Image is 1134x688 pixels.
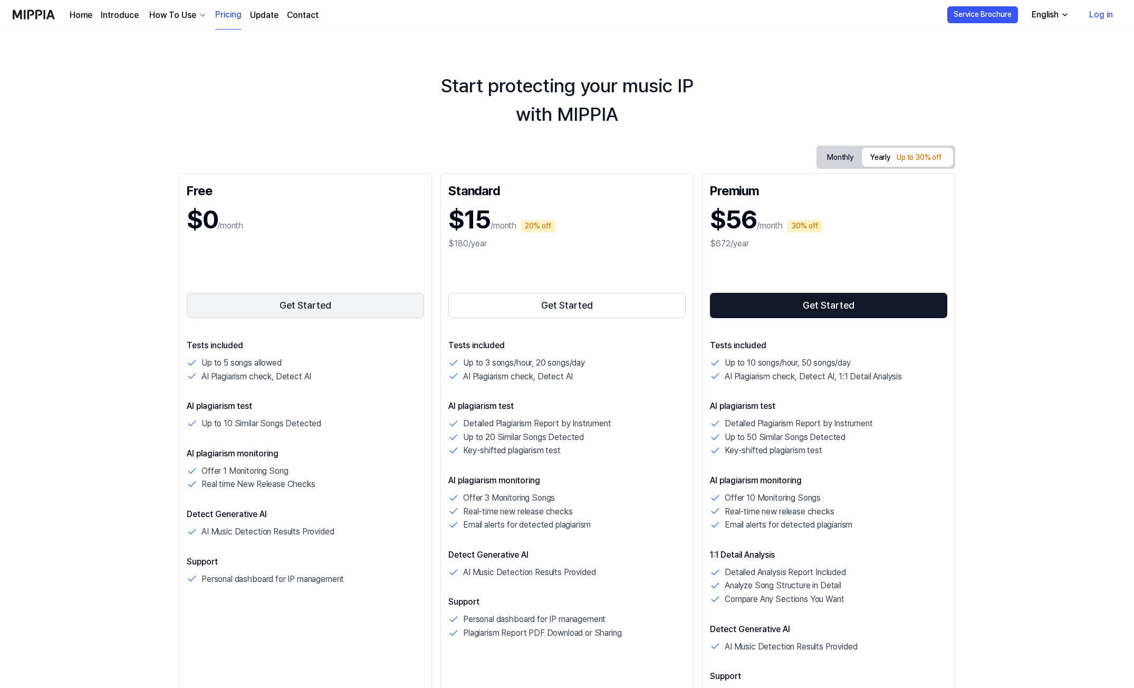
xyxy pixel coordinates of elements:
[448,339,686,352] p: Tests included
[710,670,947,683] p: Support
[725,444,822,457] p: Key-shifted plagiarism test
[819,149,862,166] button: Monthly
[710,623,947,636] p: Detect Generative AI
[710,474,947,487] p: AI plagiarism monitoring
[787,220,822,233] div: 30% off
[893,151,945,164] div: Up to 30% off
[463,626,621,640] p: Plagiarism Report PDF Download or Sharing
[448,474,686,487] p: AI plagiarism monitoring
[463,613,606,626] p: Personal dashboard for IP management
[725,431,845,444] p: Up to 50 Similar Songs Detected
[201,477,315,491] p: Real time New Release Checks
[463,370,573,384] p: AI Plagiarism check, Detect AI
[187,181,424,198] div: Free
[463,356,585,370] p: Up to 3 songs/hour, 20 songs/day
[187,400,424,413] p: AI plagiarism test
[862,148,953,167] button: Yearly
[757,219,783,232] p: /month
[725,640,857,654] p: AI Music Detection Results Provided
[187,508,424,521] p: Detect Generative AI
[463,417,611,431] p: Detailed Plagiarism Report by Instrument
[710,202,757,237] h1: $56
[710,237,947,250] div: $672/year
[187,447,424,460] p: AI plagiarism monitoring
[201,464,288,478] p: Offer 1 Monitoring Song
[725,417,873,431] p: Detailed Plagiarism Report by Instrument
[147,9,198,22] div: How To Use
[463,505,573,519] p: Real-time new release checks
[448,237,686,250] div: $180/year
[710,339,947,352] p: Tests included
[725,579,841,593] p: Analyze Song Structure in Detail
[725,566,846,579] p: Detailed Analysis Report Included
[201,572,344,586] p: Personal dashboard for IP management
[287,9,319,22] a: Contact
[491,219,516,232] p: /month
[448,400,686,413] p: AI plagiarism test
[187,291,424,320] a: Get Started
[201,356,282,370] p: Up to 5 songs allowed
[201,370,311,384] p: AI Plagiarism check, Detect AI
[710,181,947,198] div: Premium
[710,549,947,561] p: 1:1 Detail Analysis
[725,593,844,606] p: Compare Any Sections You Want
[187,339,424,352] p: Tests included
[448,549,686,561] p: Detect Generative AI
[1023,4,1075,25] button: English
[187,556,424,568] p: Support
[448,291,686,320] a: Get Started
[725,356,851,370] p: Up to 10 songs/hour, 50 songs/day
[250,9,278,22] a: Update
[70,9,92,22] a: Home
[463,444,561,457] p: Key-shifted plagiarism test
[463,518,591,532] p: Email alerts for detected plagiarism
[187,202,217,237] h1: $0
[710,293,947,318] button: Get Started
[463,491,555,505] p: Offer 3 Monitoring Songs
[463,431,584,444] p: Up to 20 Similar Songs Detected
[725,505,834,519] p: Real-time new release checks
[448,202,491,237] h1: $15
[147,9,207,22] button: How To Use
[725,491,821,505] p: Offer 10 Monitoring Songs
[947,6,1018,23] button: Service Brochure
[201,525,334,539] p: AI Music Detection Results Provided
[215,1,242,30] a: Pricing
[725,518,852,532] p: Email alerts for detected plagiarism
[101,9,139,22] a: Introduce
[725,370,902,384] p: AI Plagiarism check, Detect AI, 1:1 Detail Analysis
[521,220,555,233] div: 20% off
[217,219,243,232] p: /month
[1030,8,1061,21] div: English
[201,417,321,431] p: Up to 10 Similar Songs Detected
[710,400,947,413] p: AI plagiarism test
[463,566,595,579] p: AI Music Detection Results Provided
[710,291,947,320] a: Get Started
[187,293,424,318] button: Get Started
[448,181,686,198] div: Standard
[448,293,686,318] button: Get Started
[448,596,686,608] p: Support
